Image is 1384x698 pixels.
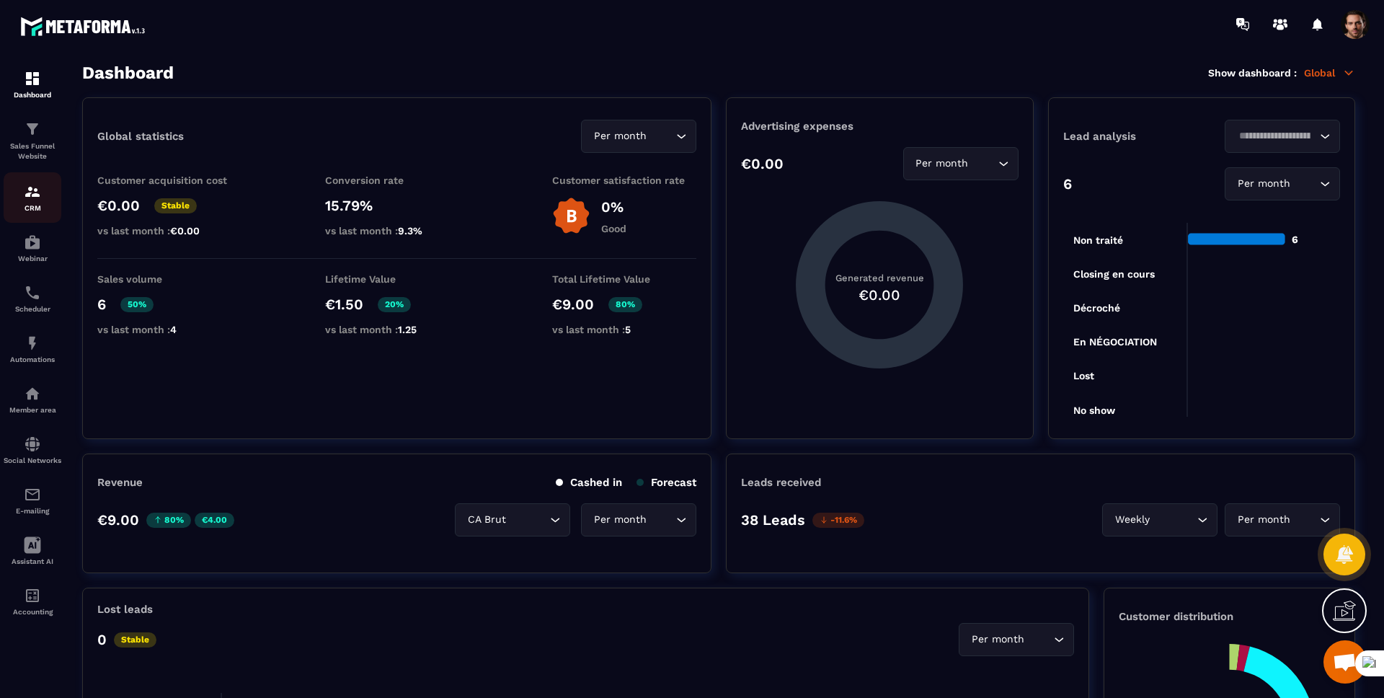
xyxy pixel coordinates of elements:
[1208,67,1297,79] p: Show dashboard :
[464,512,509,528] span: CA Brut
[1119,610,1340,623] p: Customer distribution
[97,130,184,143] p: Global statistics
[4,273,61,324] a: schedulerschedulerScheduler
[1073,405,1116,416] tspan: No show
[4,507,61,515] p: E-mailing
[1102,503,1217,536] div: Search for option
[1073,302,1120,314] tspan: Décroché
[1063,175,1072,193] p: 6
[972,156,995,172] input: Search for option
[552,324,696,335] p: vs last month :
[325,324,469,335] p: vs last month :
[114,632,156,648] p: Stable
[4,406,61,414] p: Member area
[97,197,140,214] p: €0.00
[741,155,784,172] p: €0.00
[913,156,972,172] span: Per month
[4,425,61,475] a: social-networksocial-networkSocial Networks
[24,436,41,453] img: social-network
[4,204,61,212] p: CRM
[4,456,61,464] p: Social Networks
[581,503,696,536] div: Search for option
[1304,66,1355,79] p: Global
[325,197,469,214] p: 15.79%
[4,91,61,99] p: Dashboard
[581,120,696,153] div: Search for option
[552,174,696,186] p: Customer satisfaction rate
[590,512,649,528] span: Per month
[398,225,422,237] span: 9.3%
[4,576,61,627] a: accountantaccountantAccounting
[97,476,143,489] p: Revenue
[4,141,61,162] p: Sales Funnel Website
[378,297,411,312] p: 20%
[398,324,417,335] span: 1.25
[636,476,696,489] p: Forecast
[1234,512,1293,528] span: Per month
[741,476,821,489] p: Leads received
[1073,370,1094,381] tspan: Lost
[556,476,622,489] p: Cashed in
[1225,503,1340,536] div: Search for option
[4,475,61,526] a: emailemailE-mailing
[590,128,649,144] span: Per month
[325,273,469,285] p: Lifetime Value
[4,59,61,110] a: formationformationDashboard
[4,526,61,576] a: Assistant AI
[24,234,41,251] img: automations
[552,273,696,285] p: Total Lifetime Value
[1063,130,1202,143] p: Lead analysis
[97,511,139,529] p: €9.00
[4,355,61,363] p: Automations
[552,296,594,313] p: €9.00
[741,120,1018,133] p: Advertising expenses
[97,296,106,313] p: 6
[325,296,363,313] p: €1.50
[1323,640,1367,684] div: Mở cuộc trò chuyện
[325,174,469,186] p: Conversion rate
[4,172,61,223] a: formationformationCRM
[552,197,590,235] img: b-badge-o.b3b20ee6.svg
[97,174,241,186] p: Customer acquisition cost
[4,110,61,172] a: formationformationSales Funnel Website
[97,273,241,285] p: Sales volume
[170,324,177,335] span: 4
[1234,128,1316,144] input: Search for option
[97,225,241,237] p: vs last month :
[24,120,41,138] img: formation
[625,324,631,335] span: 5
[82,63,174,83] h3: Dashboard
[154,198,197,213] p: Stable
[1027,632,1050,648] input: Search for option
[1293,512,1316,528] input: Search for option
[4,324,61,374] a: automationsautomationsAutomations
[4,223,61,273] a: automationsautomationsWebinar
[1225,167,1340,200] div: Search for option
[24,183,41,200] img: formation
[24,284,41,301] img: scheduler
[120,297,154,312] p: 50%
[195,513,234,528] p: €4.00
[4,608,61,616] p: Accounting
[741,511,805,529] p: 38 Leads
[812,513,864,528] p: -11.6%
[97,631,107,648] p: 0
[601,223,626,234] p: Good
[24,486,41,503] img: email
[4,305,61,313] p: Scheduler
[509,512,546,528] input: Search for option
[959,623,1074,656] div: Search for option
[24,587,41,604] img: accountant
[455,503,570,536] div: Search for option
[1112,512,1153,528] span: Weekly
[1293,176,1316,192] input: Search for option
[4,374,61,425] a: automationsautomationsMember area
[24,335,41,352] img: automations
[1234,176,1293,192] span: Per month
[1073,234,1123,246] tspan: Non traité
[325,225,469,237] p: vs last month :
[24,70,41,87] img: formation
[146,513,191,528] p: 80%
[20,13,150,40] img: logo
[4,255,61,262] p: Webinar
